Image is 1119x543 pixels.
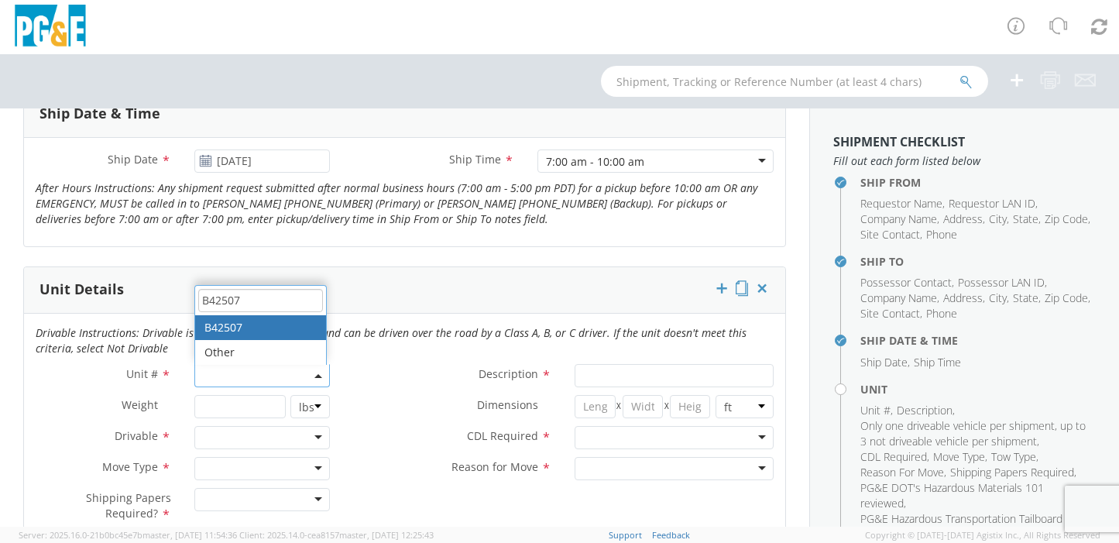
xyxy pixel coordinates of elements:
[860,306,920,321] span: Site Contact
[991,449,1036,464] span: Tow Type
[860,227,920,242] span: Site Contact
[36,325,747,356] i: Drivable Instructions: Drivable is a unit that is roadworthy and can be driven over the road by a...
[897,403,955,418] li: ,
[477,397,538,412] span: Dimensions
[860,196,945,211] li: ,
[833,153,1096,169] span: Fill out each form listed below
[339,529,434,541] span: master, [DATE] 12:25:43
[989,290,1007,305] span: City
[239,529,434,541] span: Client: 2025.14.0-cea8157
[860,177,1096,188] h4: Ship From
[943,290,983,305] span: Address
[949,196,1035,211] span: Requestor LAN ID
[989,290,1009,306] li: ,
[115,428,158,443] span: Drivable
[860,418,1092,449] li: ,
[1045,290,1090,306] li: ,
[546,154,644,170] div: 7:00 am - 10:00 am
[860,418,1086,448] span: Only one driveable vehicle per shipment, up to 3 not driveable vehicle per shipment
[860,355,908,369] span: Ship Date
[991,449,1038,465] li: ,
[1013,290,1038,305] span: State
[943,211,983,226] span: Address
[943,211,985,227] li: ,
[860,449,929,465] li: ,
[860,355,910,370] li: ,
[19,529,237,541] span: Server: 2025.16.0-21b0bc45e7b
[989,211,1007,226] span: City
[860,275,954,290] li: ,
[86,490,171,521] span: Shipping Papers Required?
[833,133,965,150] strong: Shipment Checklist
[860,511,1062,541] span: PG&E Hazardous Transportation Tailboard reviewed
[860,465,944,479] span: Reason For Move
[39,282,124,297] h3: Unit Details
[126,366,158,381] span: Unit #
[860,403,893,418] li: ,
[575,395,615,418] input: Length
[609,529,642,541] a: Support
[933,449,987,465] li: ,
[989,211,1009,227] li: ,
[449,152,501,167] span: Ship Time
[860,511,1092,542] li: ,
[860,335,1096,346] h4: Ship Date & Time
[865,529,1100,541] span: Copyright © [DATE]-[DATE] Agistix Inc., All Rights Reserved
[601,66,988,97] input: Shipment, Tracking or Reference Number (at least 4 chars)
[102,459,158,474] span: Move Type
[860,383,1096,395] h4: Unit
[933,449,985,464] span: Move Type
[1045,290,1088,305] span: Zip Code
[122,397,158,412] span: Weight
[860,290,937,305] span: Company Name
[860,227,922,242] li: ,
[12,5,89,50] img: pge-logo-06675f144f4cfa6a6814.png
[663,395,670,418] span: X
[860,211,939,227] li: ,
[860,465,946,480] li: ,
[860,449,927,464] span: CDL Required
[479,366,538,381] span: Description
[860,306,922,321] li: ,
[39,106,160,122] h3: Ship Date & Time
[943,290,985,306] li: ,
[950,465,1076,480] li: ,
[860,290,939,306] li: ,
[949,196,1038,211] li: ,
[926,306,957,321] span: Phone
[1013,211,1038,226] span: State
[1045,211,1088,226] span: Zip Code
[467,428,538,443] span: CDL Required
[616,395,623,418] span: X
[860,275,952,290] span: Possessor Contact
[860,211,937,226] span: Company Name
[860,480,1092,511] li: ,
[1013,290,1041,306] li: ,
[897,403,953,418] span: Description
[623,395,663,418] input: Width
[451,459,538,474] span: Reason for Move
[860,256,1096,267] h4: Ship To
[926,227,957,242] span: Phone
[36,180,757,226] i: After Hours Instructions: Any shipment request submitted after normal business hours (7:00 am - 5...
[860,403,891,418] span: Unit #
[652,529,690,541] a: Feedback
[860,196,942,211] span: Requestor Name
[108,152,158,167] span: Ship Date
[958,275,1045,290] span: Possessor LAN ID
[195,340,327,365] li: Other
[914,355,961,369] span: Ship Time
[1045,211,1090,227] li: ,
[950,465,1074,479] span: Shipping Papers Required
[958,275,1047,290] li: ,
[670,395,710,418] input: Height
[860,480,1044,510] span: PG&E DOT's Hazardous Materials 101 reviewed
[195,315,327,340] li: B42507
[1013,211,1041,227] li: ,
[142,529,237,541] span: master, [DATE] 11:54:36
